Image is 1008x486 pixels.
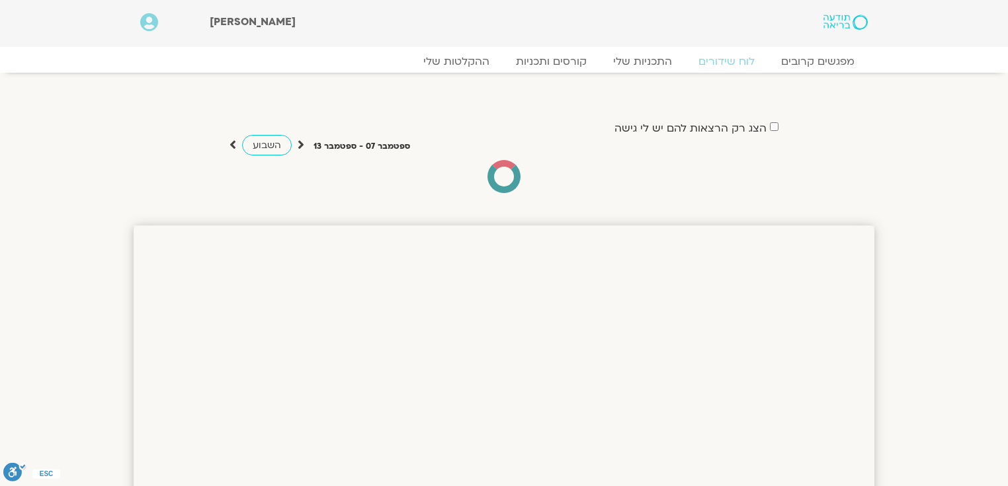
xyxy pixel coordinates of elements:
[140,55,868,68] nav: Menu
[768,55,868,68] a: מפגשים קרובים
[242,135,292,155] a: השבוע
[410,55,503,68] a: ההקלטות שלי
[503,55,600,68] a: קורסים ותכניות
[253,139,281,151] span: השבוע
[210,15,296,29] span: [PERSON_NAME]
[685,55,768,68] a: לוח שידורים
[614,122,767,134] label: הצג רק הרצאות להם יש לי גישה
[314,140,410,153] p: ספטמבר 07 - ספטמבר 13
[600,55,685,68] a: התכניות שלי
